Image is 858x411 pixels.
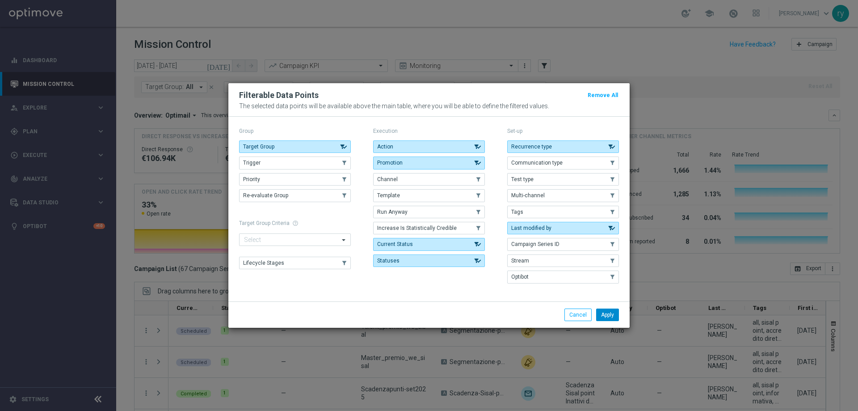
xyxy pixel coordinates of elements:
span: Trigger [243,160,261,166]
span: Optibot [511,274,529,280]
h1: Target Group Criteria [239,220,351,226]
button: Optibot [507,271,619,283]
button: Test type [507,173,619,186]
span: Communication type [511,160,563,166]
button: Increase Is Statistically Credible [373,222,485,234]
span: Channel [377,176,398,182]
span: Promotion [377,160,403,166]
button: Action [373,140,485,153]
button: Re-evaluate Group [239,189,351,202]
button: Cancel [564,309,592,321]
span: Action [377,144,393,150]
button: Run Anyway [373,206,485,218]
span: Template [377,192,400,199]
span: Re-evaluate Group [243,192,288,199]
button: Trigger [239,157,351,169]
span: Increase Is Statistically Credible [377,225,457,231]
span: Target Group [243,144,274,150]
span: help_outline [292,220,299,226]
button: Multi-channel [507,189,619,202]
span: Priority [243,176,260,182]
button: Target Group [239,140,351,153]
button: Campaign Series ID [507,238,619,250]
button: Apply [596,309,619,321]
button: Current Status [373,238,485,250]
span: Stream [511,258,529,264]
p: Execution [373,127,485,135]
span: Run Anyway [377,209,408,215]
p: The selected data points will be available above the main table, where you will be able to define... [239,102,619,110]
button: Remove All [587,90,619,100]
button: Priority [239,173,351,186]
span: Multi-channel [511,192,545,199]
button: Promotion [373,157,485,169]
p: Group [239,127,351,135]
button: Channel [373,173,485,186]
span: Lifecycle Stages [243,260,284,266]
span: Recurrence type [511,144,552,150]
button: Communication type [507,157,619,169]
button: Stream [507,254,619,267]
p: Set-up [507,127,619,135]
button: Recurrence type [507,140,619,153]
span: Campaign Series ID [511,241,559,247]
span: Statuses [377,258,400,264]
span: Tags [511,209,523,215]
button: Template [373,189,485,202]
button: Tags [507,206,619,218]
button: Lifecycle Stages [239,257,351,269]
button: Statuses [373,254,485,267]
span: Current Status [377,241,413,247]
span: Test type [511,176,534,182]
span: Last modified by [511,225,551,231]
h2: Filterable Data Points [239,90,319,101]
button: Last modified by [507,222,619,234]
